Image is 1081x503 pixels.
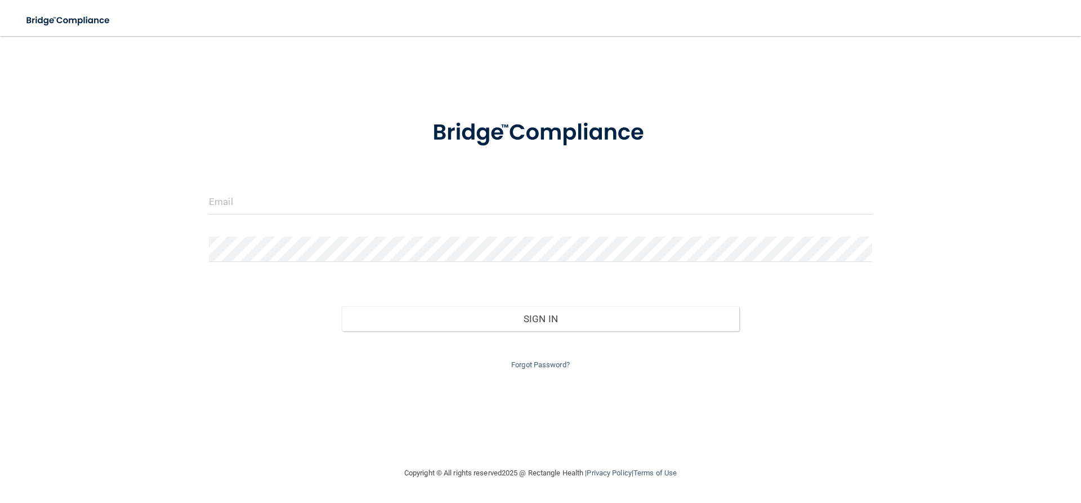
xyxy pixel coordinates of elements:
[633,469,677,477] a: Terms of Use
[409,104,672,162] img: bridge_compliance_login_screen.278c3ca4.svg
[335,455,746,491] div: Copyright © All rights reserved 2025 @ Rectangle Health | |
[209,189,872,215] input: Email
[342,306,740,331] button: Sign In
[587,469,631,477] a: Privacy Policy
[17,9,120,32] img: bridge_compliance_login_screen.278c3ca4.svg
[511,360,570,369] a: Forgot Password?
